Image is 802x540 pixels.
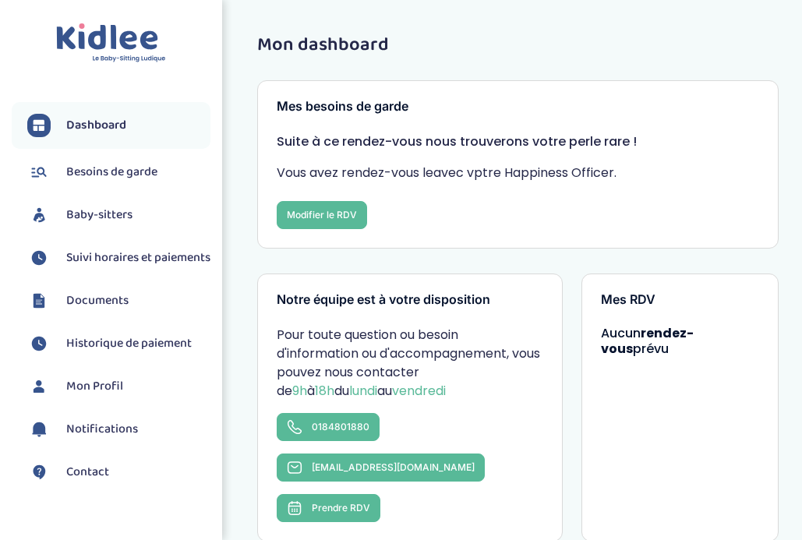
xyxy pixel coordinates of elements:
a: Historique de paiement [27,332,210,355]
img: documents.svg [27,289,51,312]
a: Besoins de garde [27,161,210,184]
img: contact.svg [27,461,51,484]
h1: Mon dashboard [257,35,779,55]
span: 9h [292,382,307,400]
span: Contact [66,463,109,482]
span: Mon Profil [66,377,123,396]
a: Dashboard [27,114,210,137]
a: Suivi horaires et paiements [27,246,210,270]
span: Dashboard [66,116,126,135]
p: Vous avez rendez-vous le avec vptre Happiness Officer. [277,164,759,182]
img: profil.svg [27,375,51,398]
img: dashboard.svg [27,114,51,137]
h3: Mes besoins de garde [277,100,759,114]
button: Modifier le RDV [277,201,367,229]
span: Suivi horaires et paiements [66,249,210,267]
img: suivihoraire.svg [27,332,51,355]
a: Contact [27,461,210,484]
a: [EMAIL_ADDRESS][DOMAIN_NAME] [277,454,485,482]
span: 18h [315,382,334,400]
strong: rendez-vous [601,324,694,358]
a: Notifications [27,418,210,441]
h3: Notre équipe est à votre disposition [277,293,543,307]
span: Besoins de garde [66,163,157,182]
img: suivihoraire.svg [27,246,51,270]
h3: Mes RDV [601,293,759,307]
span: Historique de paiement [66,334,192,353]
span: Notifications [66,420,138,439]
p: Suite à ce rendez-vous nous trouverons votre perle rare ! [277,132,759,151]
img: besoin.svg [27,161,51,184]
img: notification.svg [27,418,51,441]
a: Baby-sitters [27,203,210,227]
a: 0184801880 [277,413,380,441]
span: Prendre RDV [312,502,370,514]
a: Mon Profil [27,375,210,398]
button: Prendre RDV [277,494,380,522]
img: logo.svg [56,23,166,63]
span: Baby-sitters [66,206,132,224]
span: 0184801880 [312,421,369,432]
span: vendredi [392,382,446,400]
span: lundi [349,382,377,400]
span: [EMAIL_ADDRESS][DOMAIN_NAME] [312,461,475,473]
span: Aucun prévu [601,324,694,358]
p: Pour toute question ou besoin d'information ou d'accompagnement, vous pouvez nous contacter de à ... [277,326,543,401]
a: Documents [27,289,210,312]
span: Documents [66,291,129,310]
img: babysitters.svg [27,203,51,227]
